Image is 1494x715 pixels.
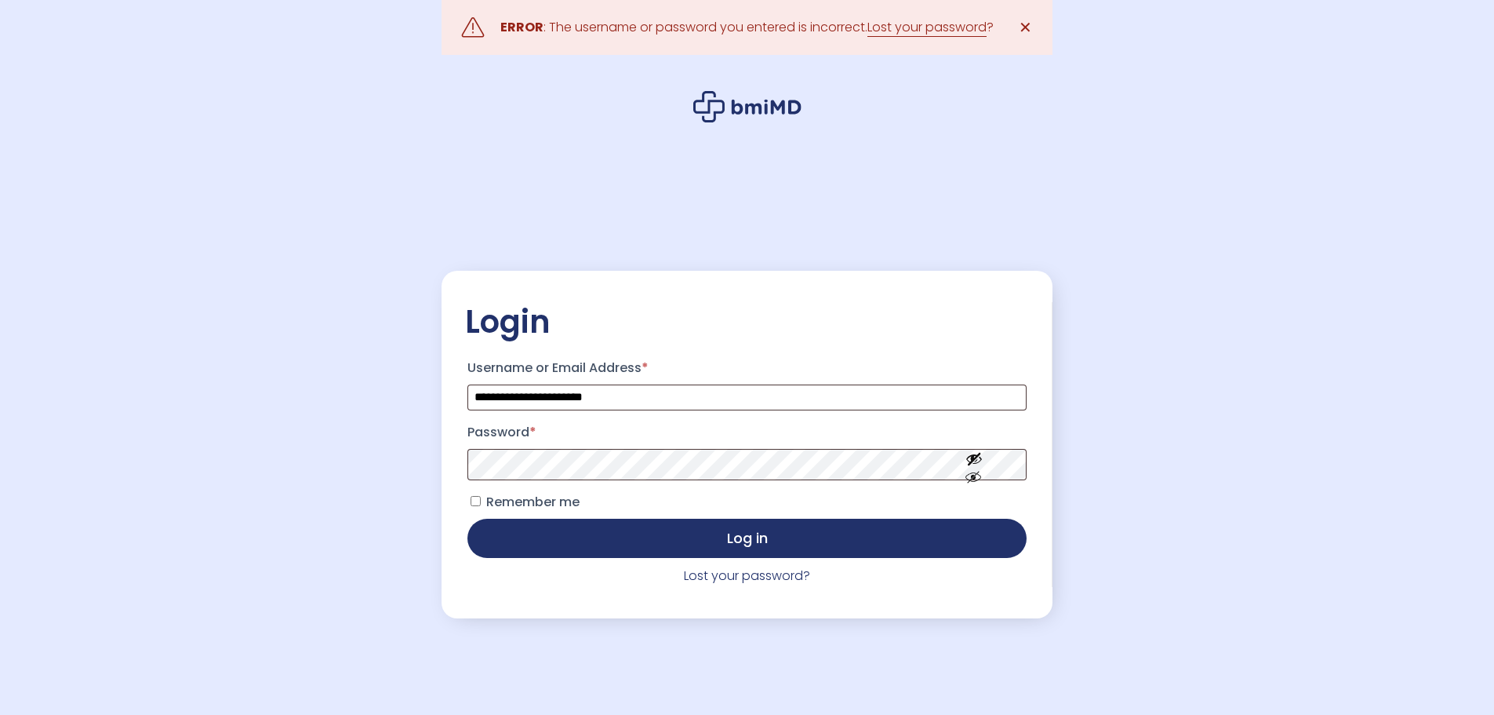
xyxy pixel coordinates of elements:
strong: ERROR [500,18,543,36]
input: Remember me [471,496,481,506]
a: Lost your password? [684,567,810,585]
span: ✕ [1019,16,1032,38]
label: Username or Email Address [467,356,1027,381]
a: ✕ [1009,12,1041,43]
h2: Login [465,302,1029,341]
a: Lost your password [867,18,987,37]
span: Remember me [486,493,580,511]
button: Log in [467,519,1027,558]
button: Show password [930,437,1018,491]
label: Password [467,420,1027,445]
div: : The username or password you entered is incorrect. ? [500,16,994,38]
